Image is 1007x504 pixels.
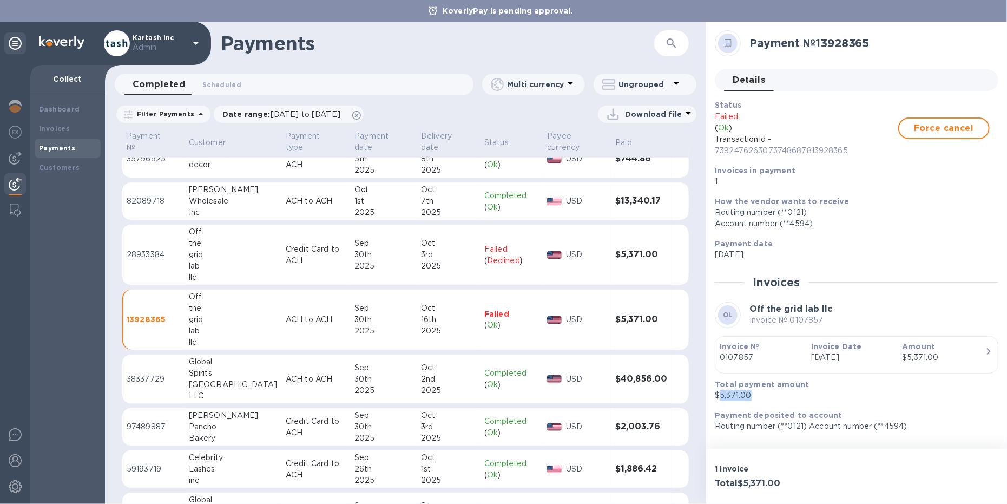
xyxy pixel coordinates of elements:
[354,130,398,153] p: Payment date
[286,314,346,325] p: ACH to ACH
[189,452,277,463] div: Celebrity
[615,422,667,432] h3: $2,003.76
[189,137,240,148] span: Customer
[566,463,607,475] p: USD
[487,255,520,266] p: Declined
[615,154,667,164] h3: $744.86
[354,130,412,153] span: Payment date
[615,196,667,206] h3: $13,340.17
[286,458,346,481] p: Credit Card to ACH
[133,109,194,119] p: Filter Payments
[286,244,346,266] p: Credit Card to ACH
[189,260,277,272] div: lab
[421,130,462,153] p: Delivery date
[484,159,538,171] div: ( )
[484,319,538,331] div: ( )
[547,466,562,473] img: USD
[127,463,180,475] p: 59193719
[547,375,562,383] img: USD
[718,122,729,134] p: Ok
[354,249,412,260] div: 30th
[354,195,412,207] div: 1st
[715,122,898,134] p: ( )
[9,126,22,139] img: Foreign exchange
[354,153,412,165] div: 5th
[354,433,412,444] div: 2025
[421,249,476,260] div: 3rd
[39,74,96,84] p: Collect
[615,250,667,260] h3: $5,371.00
[902,352,985,363] div: $5,371.00
[749,315,832,326] p: Invoice № 0107857
[618,79,670,90] p: Ungrouped
[189,184,277,195] div: [PERSON_NAME]
[615,315,667,325] h3: $5,371.00
[715,390,990,401] p: $5,371.00
[39,163,80,172] b: Customers
[354,260,412,272] div: 2025
[715,336,998,374] button: Invoice №0107857Invoice Date[DATE]Amount$5,371.00
[487,379,498,390] p: Ok
[354,303,412,314] div: Sep
[484,379,538,390] div: ( )
[421,410,476,421] div: Oct
[202,79,241,90] span: Scheduled
[421,385,476,396] div: 2025
[127,374,180,385] p: 38337729
[127,130,166,153] p: Payment №
[189,325,277,337] div: lab
[566,153,607,165] p: USD
[753,276,800,289] h2: Invoices
[189,291,277,303] div: Off
[189,249,277,260] div: grid
[715,176,990,187] p: 1
[354,475,412,486] div: 2025
[484,368,538,379] p: Completed
[354,238,412,249] div: Sep
[720,352,802,363] p: 0107857
[127,130,180,153] span: Payment №
[484,427,538,438] div: ( )
[127,249,180,260] p: 28933384
[484,469,538,481] div: ( )
[286,148,346,171] p: Credit Card to ACH
[437,5,578,16] p: KoverlyPay is pending approval.
[487,469,498,481] p: Ok
[421,207,476,218] div: 2025
[715,463,852,474] p: 1 invoice
[615,374,667,384] h3: $40,856.00
[214,106,364,123] div: Date range:[DATE] to [DATE]
[421,165,476,176] div: 2025
[189,475,277,486] div: inc
[39,36,84,49] img: Logo
[354,374,412,385] div: 30th
[484,190,538,201] p: Completed
[286,374,346,385] p: ACH to ACH
[354,410,412,421] div: Sep
[354,463,412,475] div: 26th
[723,311,733,319] b: OL
[421,184,476,195] div: Oct
[898,117,990,139] button: Force cancel
[715,249,990,260] p: [DATE]
[189,272,277,283] div: llc
[133,77,185,92] span: Completed
[421,325,476,337] div: 2025
[547,251,562,259] img: USD
[421,260,476,272] div: 2025
[189,421,277,433] div: Pancho
[484,309,538,319] p: Failed
[127,314,180,325] p: 13928365
[127,153,180,165] p: 35796925
[189,410,277,421] div: [PERSON_NAME]
[715,218,990,230] div: Account number (**4594)
[189,159,277,171] div: decor
[484,137,523,148] span: Status
[715,479,852,489] h3: Total $5,371.00
[484,255,538,266] div: ( )
[421,452,476,463] div: Oct
[286,195,346,207] p: ACH to ACH
[547,316,562,324] img: USD
[421,421,476,433] div: 3rd
[354,165,412,176] div: 2025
